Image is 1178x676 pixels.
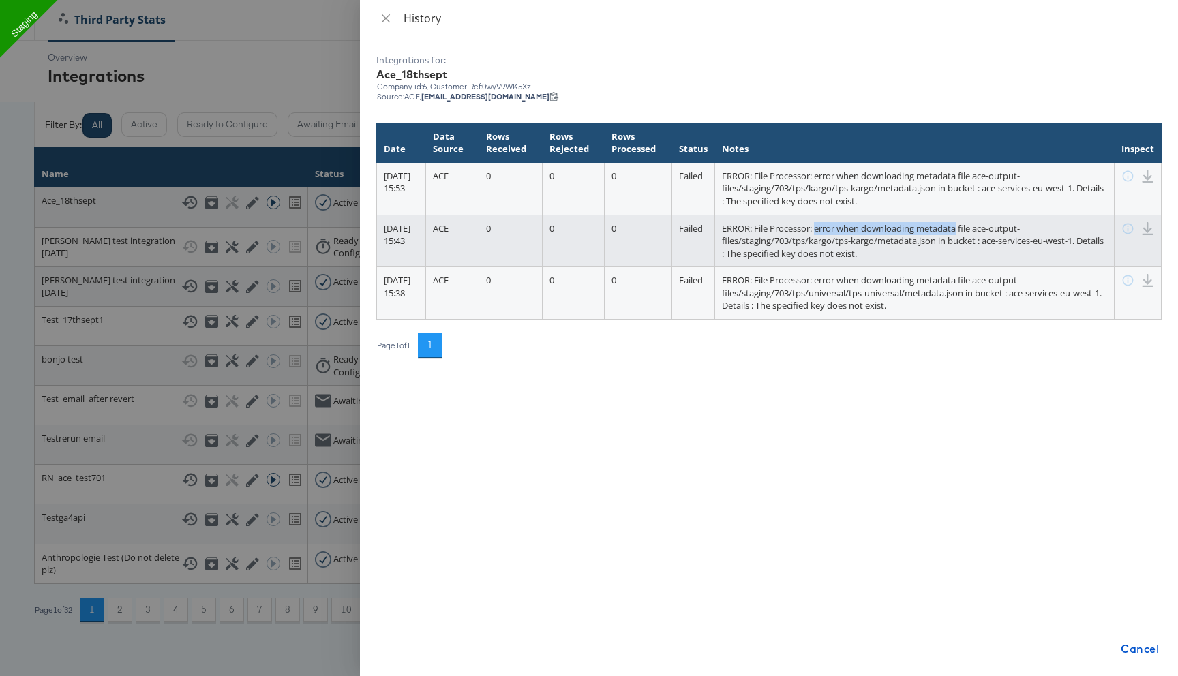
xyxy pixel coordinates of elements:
[376,54,1162,67] div: Integrations for:
[433,222,449,234] span: ACE
[433,274,449,286] span: ACE
[376,67,1162,82] div: Ace_18thsept
[679,170,703,182] span: Failed
[377,91,1161,101] div: Source: ACE,
[542,215,605,267] td: 0
[377,162,426,215] td: [DATE] 15:53
[404,11,1162,26] div: History
[479,267,542,320] td: 0
[715,123,1115,162] th: Notes
[1115,635,1164,662] button: Cancel
[679,222,703,234] span: Failed
[433,170,449,182] span: ACE
[376,12,395,25] button: Close
[605,162,672,215] td: 0
[722,274,1102,311] span: ERROR: File Processor: error when downloading metadata file ace-output-files/staging/703/tps/univ...
[679,274,703,286] span: Failed
[1114,123,1161,162] th: Inspect
[479,162,542,215] td: 0
[542,267,605,320] td: 0
[605,123,672,162] th: Rows Processed
[421,92,549,102] strong: [EMAIL_ADDRESS][DOMAIN_NAME]
[672,123,715,162] th: Status
[377,215,426,267] td: [DATE] 15:43
[605,267,672,320] td: 0
[376,82,1162,91] div: Company id: 6 , Customer Ref: 0wyV9WK5Xz
[542,162,605,215] td: 0
[418,333,442,358] button: 1
[605,215,672,267] td: 0
[380,13,391,24] span: close
[377,267,426,320] td: [DATE] 15:38
[479,215,542,267] td: 0
[542,123,605,162] th: Rows Rejected
[377,123,426,162] th: Date
[722,170,1104,207] span: ERROR: File Processor: error when downloading metadata file ace-output-files/staging/703/tps/karg...
[722,222,1104,260] span: ERROR: File Processor: error when downloading metadata file ace-output-files/staging/703/tps/karg...
[376,341,411,350] div: Page 1 of 1
[1121,639,1159,658] span: Cancel
[425,123,479,162] th: Data Source
[479,123,542,162] th: Rows Received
